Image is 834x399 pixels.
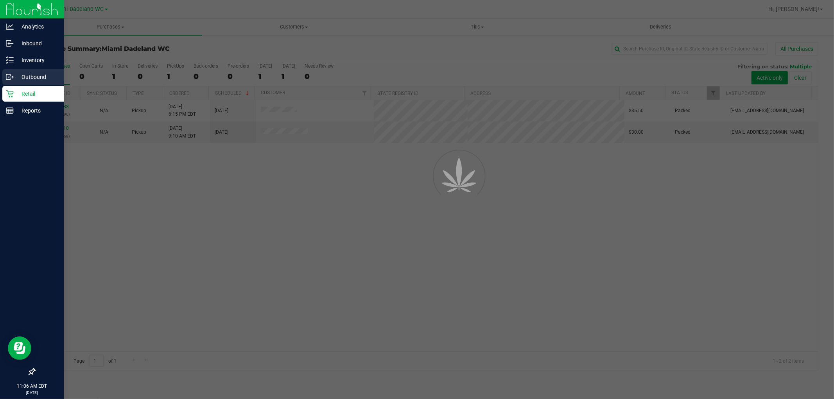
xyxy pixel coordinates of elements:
p: Inventory [14,55,61,65]
p: [DATE] [4,390,61,395]
inline-svg: Reports [6,107,14,115]
inline-svg: Outbound [6,73,14,81]
p: Outbound [14,72,61,82]
inline-svg: Analytics [6,23,14,30]
inline-svg: Inventory [6,56,14,64]
inline-svg: Retail [6,90,14,98]
p: Inbound [14,39,61,48]
inline-svg: Inbound [6,39,14,47]
p: Analytics [14,22,61,31]
iframe: Resource center [8,336,31,360]
p: Retail [14,89,61,98]
p: Reports [14,106,61,115]
p: 11:06 AM EDT [4,383,61,390]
